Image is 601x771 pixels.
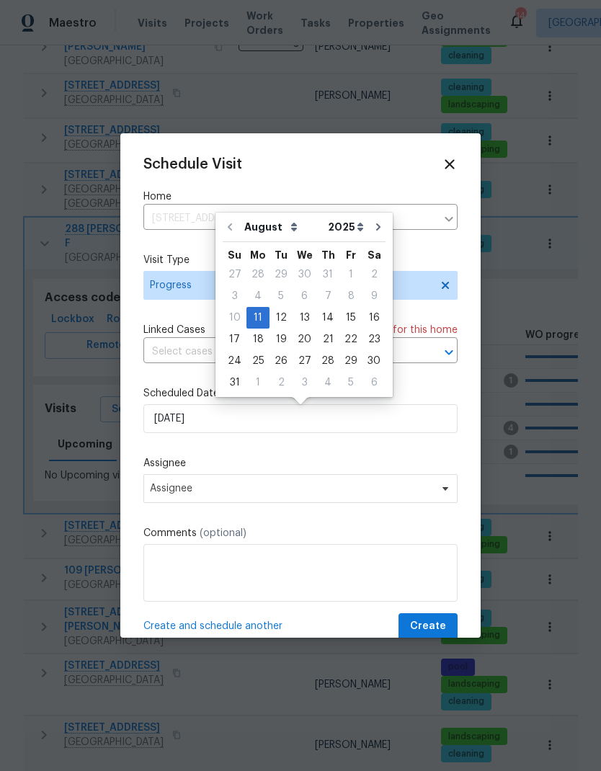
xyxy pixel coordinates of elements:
[270,307,293,329] div: Tue Aug 12 2025
[143,190,458,204] label: Home
[246,307,270,329] div: Mon Aug 11 2025
[339,329,362,350] div: Fri Aug 22 2025
[241,216,324,238] select: Month
[270,264,293,285] div: Tue Jul 29 2025
[219,213,241,241] button: Go to previous month
[368,250,381,260] abbr: Saturday
[143,386,458,401] label: Scheduled Date
[143,526,458,540] label: Comments
[339,286,362,306] div: 8
[223,350,246,372] div: Sun Aug 24 2025
[223,264,246,285] div: 27
[324,216,368,238] select: Year
[339,264,362,285] div: Fri Aug 01 2025
[339,351,362,371] div: 29
[150,483,432,494] span: Assignee
[439,342,459,362] button: Open
[246,372,270,393] div: Mon Sep 01 2025
[362,329,386,350] div: Sat Aug 23 2025
[143,404,458,433] input: M/D/YYYY
[316,373,339,393] div: 4
[362,329,386,349] div: 23
[293,351,316,371] div: 27
[223,264,246,285] div: Sun Jul 27 2025
[143,323,205,337] span: Linked Cases
[143,341,417,363] input: Select cases
[223,329,246,349] div: 17
[362,372,386,393] div: Sat Sep 06 2025
[339,372,362,393] div: Fri Sep 05 2025
[410,618,446,636] span: Create
[293,264,316,285] div: 30
[270,329,293,349] div: 19
[293,285,316,307] div: Wed Aug 06 2025
[223,308,246,328] div: 10
[143,253,458,267] label: Visit Type
[339,264,362,285] div: 1
[223,307,246,329] div: Sun Aug 10 2025
[297,250,313,260] abbr: Wednesday
[293,307,316,329] div: Wed Aug 13 2025
[246,264,270,285] div: Mon Jul 28 2025
[442,156,458,172] span: Close
[270,264,293,285] div: 29
[293,286,316,306] div: 6
[270,285,293,307] div: Tue Aug 05 2025
[246,285,270,307] div: Mon Aug 04 2025
[270,351,293,371] div: 26
[362,373,386,393] div: 6
[316,308,339,328] div: 14
[270,286,293,306] div: 5
[270,372,293,393] div: Tue Sep 02 2025
[150,278,430,293] span: Progress
[399,613,458,640] button: Create
[316,351,339,371] div: 28
[275,250,288,260] abbr: Tuesday
[339,308,362,328] div: 15
[362,308,386,328] div: 16
[246,329,270,349] div: 18
[228,250,241,260] abbr: Sunday
[362,351,386,371] div: 30
[143,157,242,171] span: Schedule Visit
[293,329,316,350] div: Wed Aug 20 2025
[362,307,386,329] div: Sat Aug 16 2025
[362,286,386,306] div: 9
[270,329,293,350] div: Tue Aug 19 2025
[143,456,458,471] label: Assignee
[339,350,362,372] div: Fri Aug 29 2025
[362,264,386,285] div: Sat Aug 02 2025
[223,373,246,393] div: 31
[246,264,270,285] div: 28
[223,372,246,393] div: Sun Aug 31 2025
[346,250,356,260] abbr: Friday
[316,285,339,307] div: Thu Aug 07 2025
[270,373,293,393] div: 2
[246,329,270,350] div: Mon Aug 18 2025
[316,350,339,372] div: Thu Aug 28 2025
[339,329,362,349] div: 22
[223,351,246,371] div: 24
[200,528,246,538] span: (optional)
[246,350,270,372] div: Mon Aug 25 2025
[316,307,339,329] div: Thu Aug 14 2025
[339,307,362,329] div: Fri Aug 15 2025
[293,308,316,328] div: 13
[143,619,282,633] span: Create and schedule another
[362,350,386,372] div: Sat Aug 30 2025
[246,373,270,393] div: 1
[316,329,339,349] div: 21
[368,213,389,241] button: Go to next month
[321,250,335,260] abbr: Thursday
[246,351,270,371] div: 25
[293,373,316,393] div: 3
[316,372,339,393] div: Thu Sep 04 2025
[250,250,266,260] abbr: Monday
[316,286,339,306] div: 7
[362,264,386,285] div: 2
[223,286,246,306] div: 3
[293,264,316,285] div: Wed Jul 30 2025
[316,264,339,285] div: 31
[339,373,362,393] div: 5
[293,329,316,349] div: 20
